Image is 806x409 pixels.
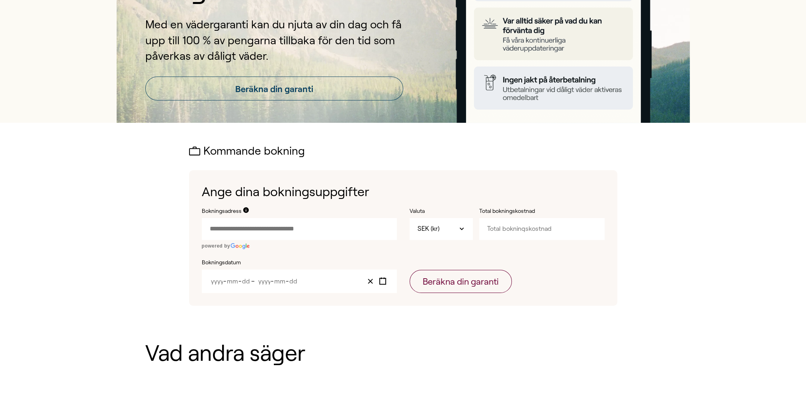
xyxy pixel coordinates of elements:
[410,207,473,215] label: Valuta
[189,145,617,157] h2: Kommande bokning
[364,276,377,287] button: Clear value
[230,243,250,249] img: Google logo
[258,278,271,285] input: Year
[242,278,250,285] input: Day
[271,278,274,285] span: -
[251,278,257,285] span: –
[274,278,286,285] input: Month
[226,278,238,285] input: Month
[410,270,512,293] button: Beräkna din garanti
[479,207,559,215] label: Total bokningskostnad
[289,278,298,285] input: Day
[479,218,605,240] input: Total bokningskostnad
[223,278,226,285] span: -
[211,278,224,285] input: Year
[377,276,389,287] button: Toggle calendar
[238,278,242,285] span: -
[202,243,230,249] span: powered by
[286,278,289,285] span: -
[145,17,403,64] p: Med en vädergaranti kan du njuta av din dag och få upp till 100 % av pengarna tillbaka för den ti...
[145,341,661,366] h1: Vad andra säger
[202,259,397,267] label: Bokningsdatum
[202,183,605,201] h1: Ange dina bokningsuppgifter
[145,77,403,100] a: Beräkna din garanti
[202,207,242,215] label: Bokningsadress
[418,224,439,233] span: SEK (kr)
